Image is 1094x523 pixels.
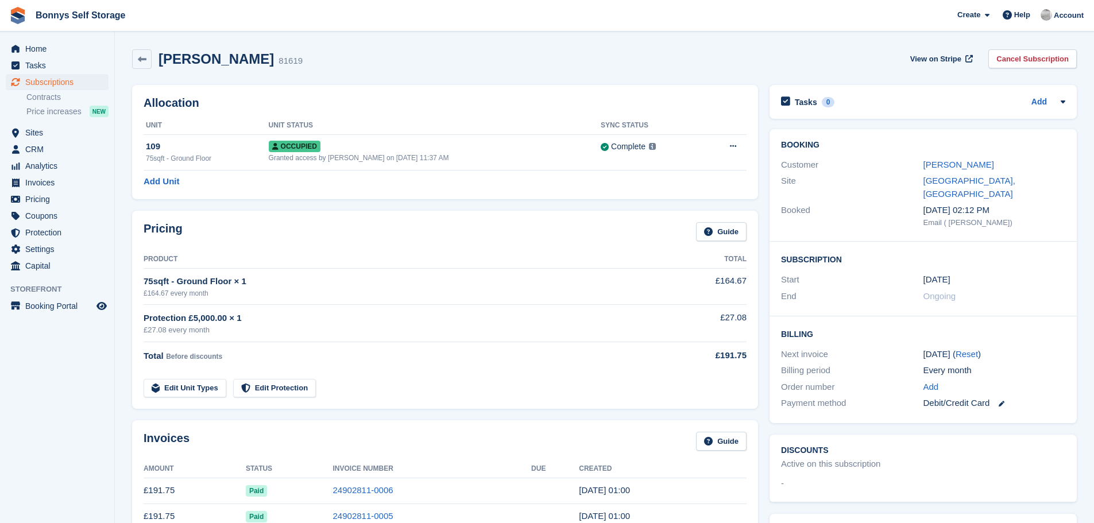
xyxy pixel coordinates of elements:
div: [DATE] 02:12 PM [923,204,1065,217]
h2: [PERSON_NAME] [159,51,274,67]
th: Created [579,460,747,478]
a: [PERSON_NAME] [923,160,994,169]
a: [GEOGRAPHIC_DATA], [GEOGRAPHIC_DATA] [923,176,1015,199]
a: menu [6,175,109,191]
td: £191.75 [144,478,246,503]
span: Create [957,9,980,21]
th: Amount [144,460,246,478]
div: End [781,290,923,303]
div: Next invoice [781,348,923,361]
img: icon-info-grey-7440780725fd019a000dd9b08b2336e03edf1995a4989e88bcd33f0948082b44.svg [649,143,656,150]
div: Granted access by [PERSON_NAME] on [DATE] 11:37 AM [269,153,601,163]
span: Booking Portal [25,298,94,314]
div: 75sqft - Ground Floor [146,153,269,164]
span: Settings [25,241,94,257]
a: menu [6,208,109,224]
a: menu [6,74,109,90]
a: Guide [696,432,747,451]
a: Add [1031,96,1047,109]
span: Ongoing [923,291,956,301]
div: 81619 [279,55,303,68]
th: Sync Status [601,117,702,135]
h2: Tasks [795,97,817,107]
time: 2025-09-07 00:00:31 UTC [579,485,630,495]
div: NEW [90,106,109,117]
a: Guide [696,222,747,241]
a: menu [6,224,109,241]
div: Order number [781,381,923,394]
span: Occupied [269,141,320,152]
img: stora-icon-8386f47178a22dfd0bd8f6a31ec36ba5ce8667c1dd55bd0f319d3a0aa187defe.svg [9,7,26,24]
h2: Subscription [781,253,1065,265]
span: Account [1054,10,1084,21]
th: Status [246,460,333,478]
span: Tasks [25,57,94,73]
a: 24902811-0006 [333,485,393,495]
div: Active on this subscription [781,458,880,471]
h2: Booking [781,141,1065,150]
th: Invoice Number [333,460,532,478]
div: Email ( [PERSON_NAME]) [923,217,1065,228]
span: Protection [25,224,94,241]
span: Subscriptions [25,74,94,90]
th: Unit Status [269,117,601,135]
span: Before discounts [166,352,222,361]
span: Home [25,41,94,57]
div: Every month [923,364,1065,377]
span: Paid [246,485,267,497]
div: 109 [146,140,269,153]
a: menu [6,141,109,157]
div: Site [781,175,923,200]
div: 75sqft - Ground Floor × 1 [144,275,654,288]
a: Edit Unit Types [144,379,226,398]
a: Add [923,381,939,394]
span: - [781,477,784,490]
span: Storefront [10,284,114,295]
a: Add Unit [144,175,179,188]
a: menu [6,258,109,274]
a: Edit Protection [233,379,316,398]
a: Bonnys Self Storage [31,6,130,25]
span: CRM [25,141,94,157]
div: £27.08 every month [144,324,654,336]
span: Total [144,351,164,361]
a: menu [6,57,109,73]
a: menu [6,241,109,257]
a: Contracts [26,92,109,103]
a: Reset [956,349,978,359]
div: £164.67 every month [144,288,654,299]
time: 2025-08-07 00:00:09 UTC [579,511,630,521]
td: £27.08 [654,305,747,342]
a: menu [6,298,109,314]
a: menu [6,125,109,141]
a: 24902811-0005 [333,511,393,521]
span: Price increases [26,106,82,117]
th: Total [654,250,747,269]
div: Complete [611,141,645,153]
div: Payment method [781,397,923,410]
a: Cancel Subscription [988,49,1077,68]
div: Debit/Credit Card [923,397,1065,410]
a: menu [6,191,109,207]
span: Coupons [25,208,94,224]
img: James Bonny [1041,9,1052,21]
th: Product [144,250,654,269]
span: Analytics [25,158,94,174]
div: Customer [781,158,923,172]
h2: Pricing [144,222,183,241]
a: Preview store [95,299,109,313]
h2: Allocation [144,96,747,110]
td: £164.67 [654,268,747,304]
a: menu [6,41,109,57]
a: View on Stripe [906,49,975,68]
h2: Discounts [781,446,1065,455]
div: Billing period [781,364,923,377]
span: Sites [25,125,94,141]
div: Booked [781,204,923,228]
span: Capital [25,258,94,274]
th: Due [531,460,579,478]
span: Paid [246,511,267,522]
h2: Billing [781,328,1065,339]
div: Protection £5,000.00 × 1 [144,312,654,325]
div: Start [781,273,923,286]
